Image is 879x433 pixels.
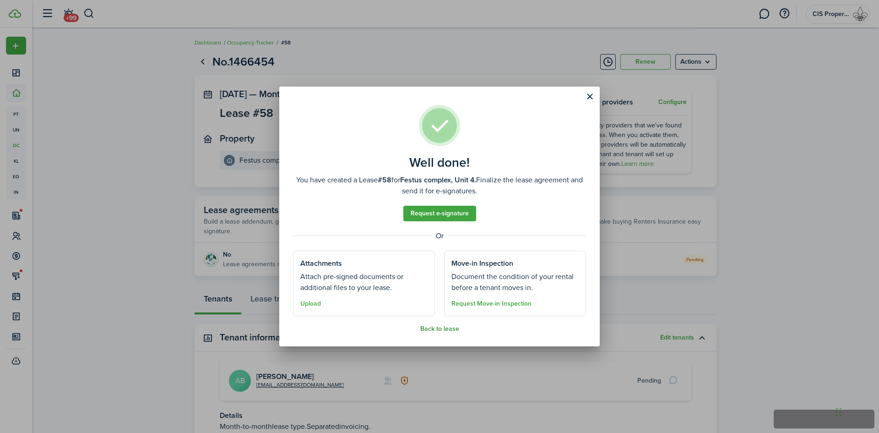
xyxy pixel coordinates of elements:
button: Request Move-in Inspection [451,300,532,307]
well-done-section-title: Attachments [300,258,342,269]
well-done-separator: Or [293,230,586,241]
well-done-section-description: Attach pre-signed documents or additional files to your lease. [300,271,428,293]
div: Drag [836,398,841,426]
well-done-description: You have created a Lease for Finalize the lease agreement and send it for e-signatures. [293,175,586,197]
well-done-section-description: Document the condition of your rental before a tenant moves in. [451,271,579,293]
button: Close modal [582,89,597,104]
well-done-title: Well done! [409,155,470,170]
iframe: Chat Widget [833,389,879,433]
well-done-section-title: Move-in Inspection [451,258,513,269]
a: Request e-signature [403,206,476,221]
button: Upload [300,300,321,307]
b: #58 [378,175,391,185]
button: Back to lease [420,325,459,333]
b: Festus complex, Unit 4. [400,175,476,185]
